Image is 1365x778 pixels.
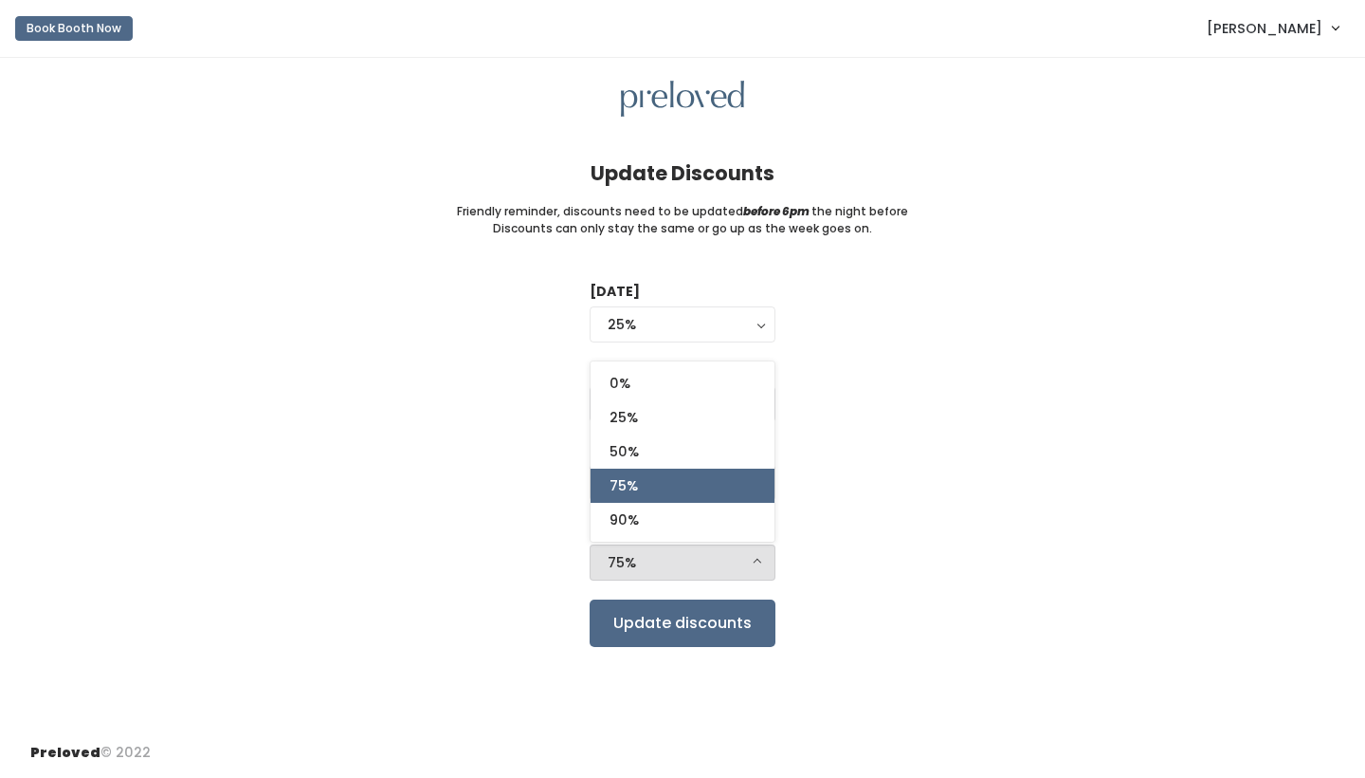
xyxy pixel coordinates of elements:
[590,306,775,343] button: 25%
[743,203,810,219] i: before 6pm
[15,16,133,41] button: Book Booth Now
[621,81,744,118] img: preloved logo
[457,203,908,220] small: Friendly reminder, discounts need to be updated the night before
[610,475,638,496] span: 75%
[30,743,100,762] span: Preloved
[610,407,638,428] span: 25%
[15,8,133,49] a: Book Booth Now
[590,282,640,302] label: [DATE]
[1188,8,1357,48] a: [PERSON_NAME]
[610,509,639,530] span: 90%
[493,220,872,237] small: Discounts can only stay the same or go up as the week goes on.
[610,441,639,462] span: 50%
[1207,18,1322,39] span: [PERSON_NAME]
[608,552,757,573] div: 75%
[608,314,757,335] div: 25%
[610,373,630,394] span: 0%
[30,728,151,763] div: © 2022
[590,545,775,581] button: 75%
[591,162,774,184] h4: Update Discounts
[590,600,775,647] input: Update discounts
